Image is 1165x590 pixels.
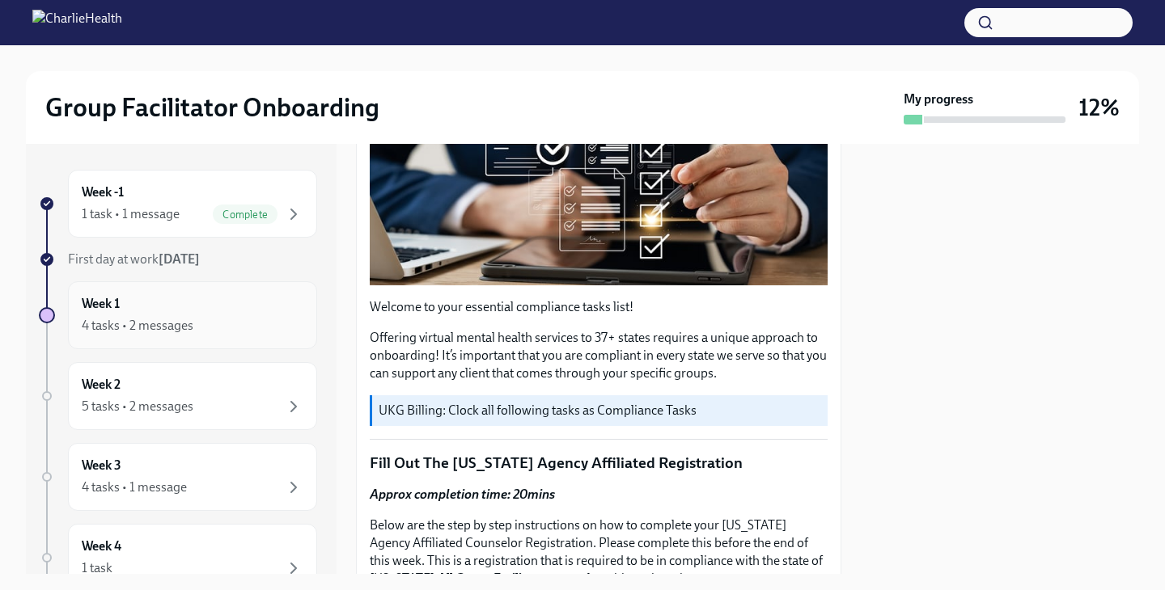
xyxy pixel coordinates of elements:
[379,402,821,419] p: UKG Billing: Clock all following tasks as Compliance Tasks
[82,205,180,223] div: 1 task • 1 message
[32,10,122,36] img: CharlieHealth
[82,376,121,394] h6: Week 2
[82,317,193,335] div: 4 tasks • 2 messages
[370,453,828,474] p: Fill Out The [US_STATE] Agency Affiliated Registration
[904,91,973,108] strong: My progress
[39,170,317,238] a: Week -11 task • 1 messageComplete
[68,251,200,267] span: First day at work
[82,559,112,577] div: 1 task
[370,329,828,382] p: Offering virtual mental health services to 37+ states requires a unique approach to onboarding! I...
[82,457,121,474] h6: Week 3
[82,398,193,415] div: 5 tasks • 2 messages
[39,251,317,268] a: First day at work[DATE]
[82,183,124,201] h6: Week -1
[1078,93,1120,122] h3: 12%
[39,281,317,349] a: Week 14 tasks • 2 messages
[82,478,187,496] div: 4 tasks • 1 message
[213,209,277,221] span: Complete
[370,487,555,502] strong: Approx completion time: 20mins
[159,251,200,267] strong: [DATE]
[370,298,828,316] p: Welcome to your essential compliance tasks list!
[39,362,317,430] a: Week 25 tasks • 2 messages
[82,537,121,555] h6: Week 4
[82,295,120,313] h6: Week 1
[45,91,379,124] h2: Group Facilitator Onboarding
[370,46,828,284] button: Zoom image
[39,443,317,511] a: Week 34 tasks • 1 message
[438,571,556,586] strong: All Group Facilitators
